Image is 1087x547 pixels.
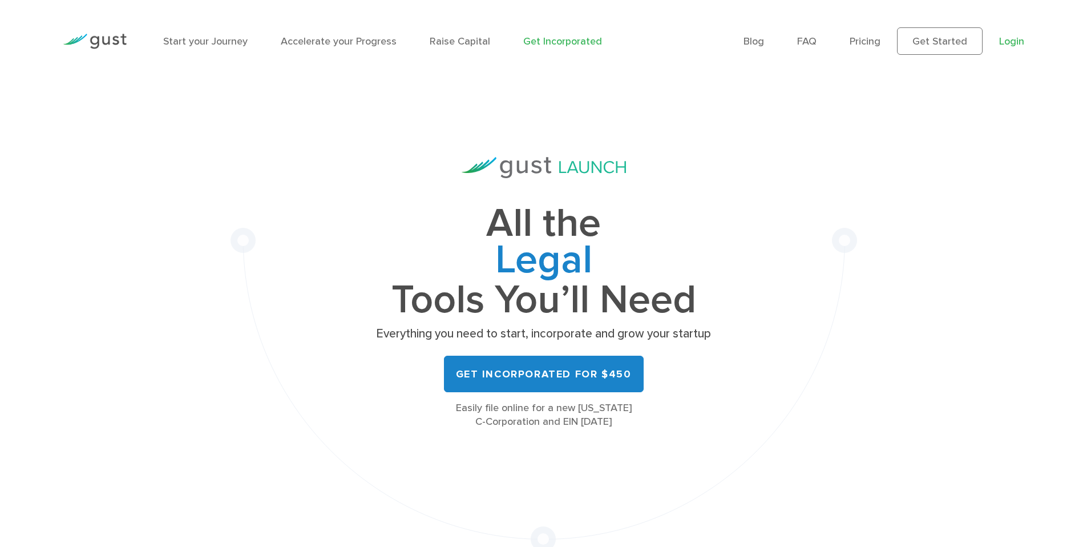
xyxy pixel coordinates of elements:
img: Gust Launch Logo [462,157,626,178]
a: Start your Journey [163,35,248,47]
a: Blog [743,35,764,47]
div: Easily file online for a new [US_STATE] C-Corporation and EIN [DATE] [373,401,715,429]
a: Login [999,35,1024,47]
img: Gust Logo [63,34,127,49]
a: Accelerate your Progress [281,35,397,47]
span: Legal [373,242,715,282]
a: Get Incorporated for $450 [444,356,644,392]
h1: All the Tools You’ll Need [373,206,715,318]
a: Raise Capital [430,35,490,47]
p: Everything you need to start, incorporate and grow your startup [373,326,715,342]
a: Get Started [897,27,983,55]
a: Get Incorporated [523,35,602,47]
a: FAQ [797,35,817,47]
a: Pricing [850,35,880,47]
